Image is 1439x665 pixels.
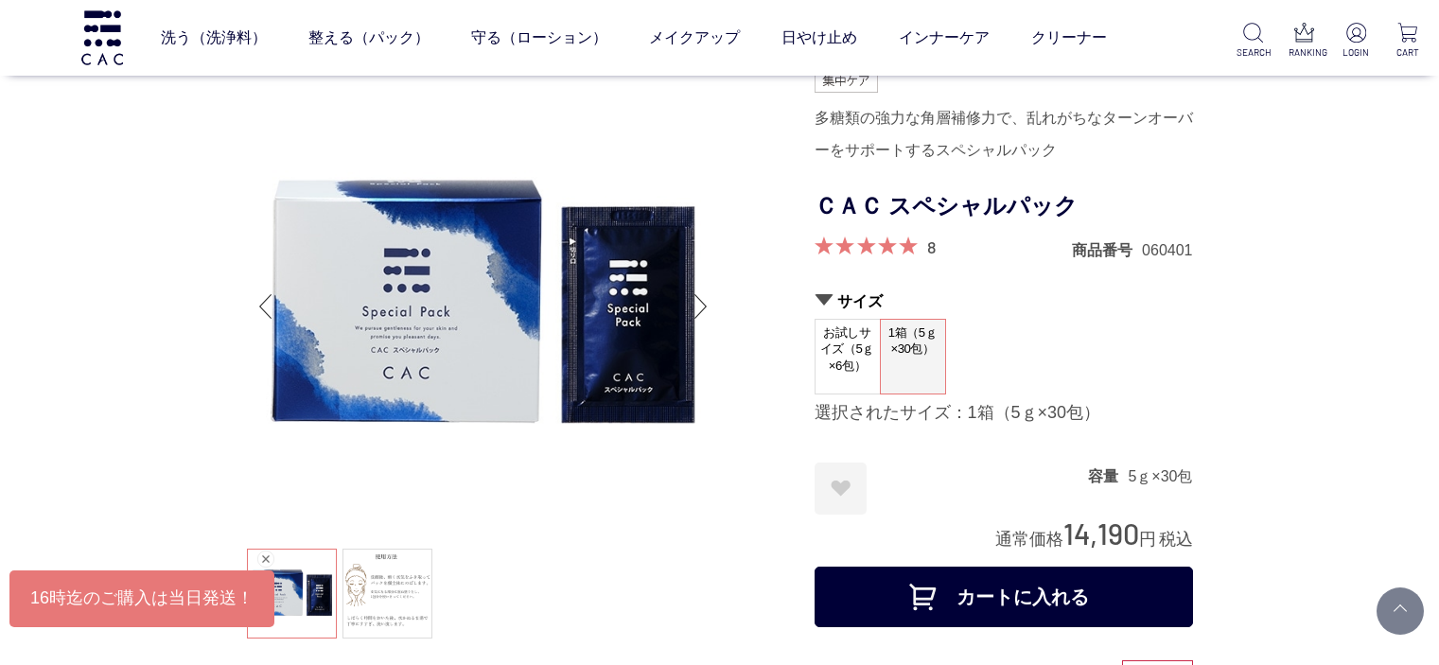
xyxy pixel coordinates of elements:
[308,11,430,64] a: 整える（パック）
[1088,466,1128,486] dt: 容量
[682,269,720,344] div: Next slide
[247,70,720,543] img: ＣＡＣ スペシャルパック 1箱（5ｇ×30包）
[815,291,1193,311] h2: サイズ
[247,269,285,344] div: Previous slide
[899,11,990,64] a: インナーケア
[1289,23,1322,60] a: RANKING
[815,463,867,515] a: お気に入りに登録する
[79,10,126,64] img: logo
[1142,240,1192,260] dd: 060401
[881,320,945,374] span: 1箱（5ｇ×30包）
[1031,11,1107,64] a: クリーナー
[815,402,1193,425] div: 選択されたサイズ：1箱（5ｇ×30包）
[815,102,1193,166] div: 多糖類の強力な角層補修力で、乱れがちなターンオーバーをサポートするスペシャルパック
[161,11,267,64] a: 洗う（洗浄料）
[1139,530,1156,549] span: 円
[1391,45,1424,60] p: CART
[1340,23,1373,60] a: LOGIN
[781,11,857,64] a: 日やけ止め
[1340,45,1373,60] p: LOGIN
[1072,240,1142,260] dt: 商品番号
[815,185,1193,228] h1: ＣＡＣ スペシャルパック
[1391,23,1424,60] a: CART
[1237,23,1270,60] a: SEARCH
[995,530,1063,549] span: 通常価格
[927,236,936,257] a: 8
[1128,466,1192,486] dd: 5ｇ×30包
[649,11,740,64] a: メイクアップ
[815,567,1193,627] button: カートに入れる
[816,320,880,379] span: お試しサイズ（5ｇ×6包）
[1159,530,1193,549] span: 税込
[1237,45,1270,60] p: SEARCH
[1289,45,1322,60] p: RANKING
[1063,516,1139,551] span: 14,190
[471,11,607,64] a: 守る（ローション）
